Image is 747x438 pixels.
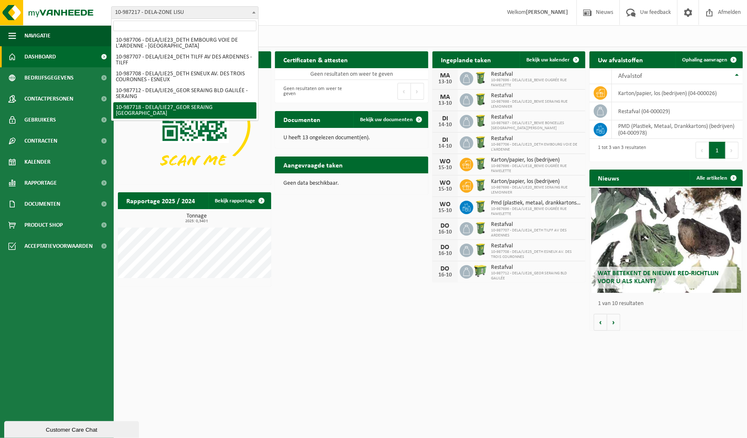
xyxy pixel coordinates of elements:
[437,201,454,208] div: WO
[594,141,646,159] div: 1 tot 3 van 3 resultaten
[279,82,347,101] div: Geen resultaten om weer te geven
[473,199,488,214] img: WB-0240-HPE-GN-50
[24,173,57,194] span: Rapportage
[113,35,256,52] li: 10-987706 - DELA/LIE23_DETH EMBOURG VOIE DE L'ARDENNE - [GEOGRAPHIC_DATA]
[437,101,454,106] div: 13-10
[473,221,488,235] img: WB-0240-HPE-GN-50
[113,69,256,85] li: 10-987708 - DELA/LIE25_DETH ESNEUX AV. DES TROIS COURONNES - ESNEUX
[24,109,56,130] span: Gebruikers
[491,264,582,271] span: Restafval
[491,121,582,131] span: 10-987687 - DELA/LIE17_BEME BONCELLES [GEOGRAPHIC_DATA][PERSON_NAME]
[607,314,620,331] button: Volgende
[675,51,742,68] a: Ophaling aanvragen
[437,94,454,101] div: MA
[437,137,454,143] div: DI
[491,178,582,185] span: Karton/papier, los (bedrijven)
[491,99,582,109] span: 10-987698 - DELA/LIE20_BEME SERAING RUE LEMONNIER
[491,228,582,238] span: 10-987707 - DELA/LIE24_DETH TILFF AV DES ARDENNES
[118,192,203,209] h2: Rapportage 2025 / 2024
[24,194,60,215] span: Documenten
[432,51,499,68] h2: Ingeplande taken
[24,215,63,236] span: Product Shop
[437,143,454,149] div: 14-10
[24,88,73,109] span: Contactpersonen
[208,192,270,209] a: Bekijk rapportage
[437,79,454,85] div: 13-10
[682,57,727,63] span: Ophaling aanvragen
[275,157,351,173] h2: Aangevraagde taken
[491,114,582,121] span: Restafval
[491,221,582,228] span: Restafval
[437,229,454,235] div: 16-10
[491,200,582,207] span: Pmd (plastiek, metaal, drankkartons) (bedrijven)
[491,185,582,195] span: 10-987698 - DELA/LIE20_BEME SERAING RUE LEMONNIER
[612,120,743,139] td: PMD (Plastiek, Metaal, Drankkartons) (bedrijven) (04-000978)
[696,142,709,159] button: Previous
[491,71,582,78] span: Restafval
[24,151,51,173] span: Kalender
[473,242,488,257] img: WB-0240-HPE-GN-50
[598,301,739,307] p: 1 van 10 resultaten
[491,78,582,88] span: 10-987696 - DELA/LIE18_BEME OUGRÉE RUE FAMELETTE
[473,157,488,171] img: WB-0240-HPE-GN-50
[275,111,329,127] h2: Documenten
[618,73,642,80] span: Afvalstof
[437,180,454,186] div: WO
[24,236,93,257] span: Acceptatievoorwaarden
[590,51,651,68] h2: Uw afvalstoffen
[520,51,584,68] a: Bekijk uw kalender
[491,243,582,250] span: Restafval
[491,93,582,99] span: Restafval
[473,71,488,85] img: WB-0240-HPE-GN-50
[491,271,582,281] span: 10-987712 - DELA/LIE26_GEOR SERAING BLD GALILÉE
[24,67,74,88] span: Bedrijfsgegevens
[437,208,454,214] div: 15-10
[122,213,271,223] h3: Tonnage
[122,219,271,223] span: 2025: 0,340 t
[690,170,742,186] a: Alle artikelen
[437,122,454,128] div: 14-10
[491,164,582,174] span: 10-987696 - DELA/LIE18_BEME OUGRÉE RUE FAMELETTE
[473,178,488,192] img: WB-0240-HPE-GN-50
[437,165,454,171] div: 15-10
[473,114,488,128] img: WB-0240-HPE-GN-50
[437,265,454,272] div: DO
[111,6,259,19] span: 10-987217 - DELA-ZONE LISU
[612,84,743,102] td: karton/papier, los (bedrijven) (04-000026)
[437,223,454,229] div: DO
[437,186,454,192] div: 15-10
[112,7,258,19] span: 10-987217 - DELA-ZONE LISU
[594,314,607,331] button: Vorige
[437,272,454,278] div: 16-10
[491,207,582,217] span: 10-987696 - DELA/LIE18_BEME OUGRÉE RUE FAMELETTE
[612,102,743,120] td: restafval (04-000029)
[437,72,454,79] div: MA
[591,188,741,293] a: Wat betekent de nieuwe RED-richtlijn voor u als klant?
[113,85,256,102] li: 10-987712 - DELA/LIE26_GEOR SERAING BLD GALILÉE - SERAING
[437,158,454,165] div: WO
[473,264,488,278] img: WB-0660-HPE-GN-50
[360,117,413,122] span: Bekijk uw documenten
[709,142,726,159] button: 1
[411,83,424,100] button: Next
[283,181,420,186] p: Geen data beschikbaar.
[437,244,454,251] div: DO
[113,102,256,119] li: 10-987718 - DELA/LIE27_GEOR SERAING [GEOGRAPHIC_DATA]
[24,25,51,46] span: Navigatie
[353,111,427,128] a: Bekijk uw documenten
[491,135,582,142] span: Restafval
[398,83,411,100] button: Previous
[491,157,582,164] span: Karton/papier, los (bedrijven)
[118,68,271,183] img: Download de VHEPlus App
[283,135,420,141] p: U heeft 13 ongelezen document(en).
[491,142,582,152] span: 10-987706 - DELA/LIE23_DETH EMBOURG VOIE DE L'ARDENNE
[4,419,141,438] iframe: chat widget
[24,46,56,67] span: Dashboard
[473,92,488,106] img: WB-0240-HPE-GN-50
[275,68,428,80] td: Geen resultaten om weer te geven
[437,251,454,257] div: 16-10
[590,170,627,186] h2: Nieuws
[598,270,719,285] span: Wat betekent de nieuwe RED-richtlijn voor u als klant?
[491,250,582,260] span: 10-987708 - DELA/LIE25_DETH ESNEUX AV. DES TROIS COURONNES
